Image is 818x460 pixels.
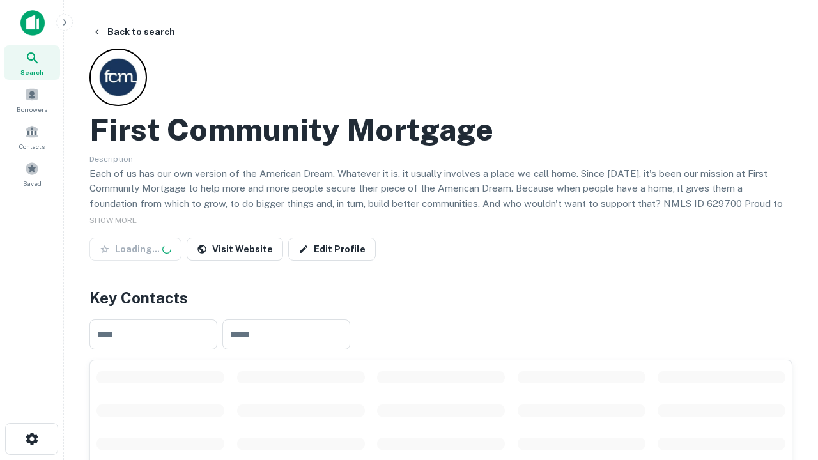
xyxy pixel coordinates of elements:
span: Description [89,155,133,164]
a: Edit Profile [288,238,376,261]
a: Search [4,45,60,80]
h2: First Community Mortgage [89,111,493,148]
img: capitalize-icon.png [20,10,45,36]
h4: Key Contacts [89,286,792,309]
span: Borrowers [17,104,47,114]
button: Back to search [87,20,180,43]
a: Borrowers [4,82,60,117]
a: Saved [4,157,60,191]
p: Each of us has our own version of the American Dream. Whatever it is, it usually involves a place... [89,166,792,226]
span: Saved [23,178,42,188]
a: Visit Website [187,238,283,261]
iframe: Chat Widget [754,317,818,378]
span: Contacts [19,141,45,151]
span: SHOW MORE [89,216,137,225]
span: Search [20,67,43,77]
a: Contacts [4,119,60,154]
